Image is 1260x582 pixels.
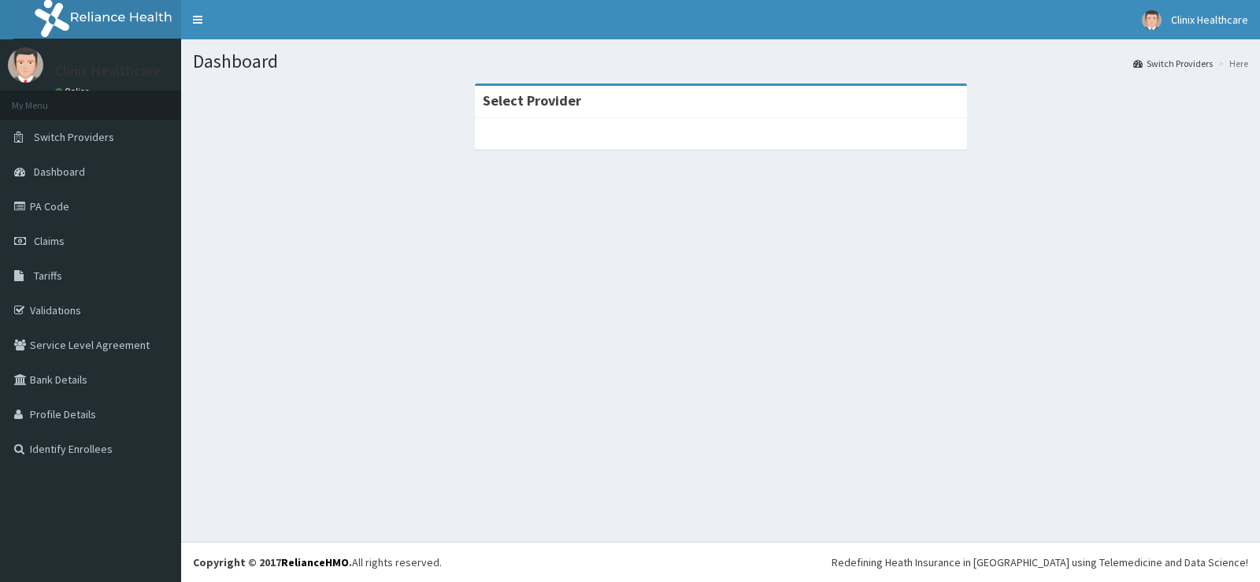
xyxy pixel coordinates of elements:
[1142,10,1162,30] img: User Image
[34,269,62,283] span: Tariffs
[832,554,1248,570] div: Redefining Heath Insurance in [GEOGRAPHIC_DATA] using Telemedicine and Data Science!
[483,91,581,109] strong: Select Provider
[1214,57,1248,70] li: Here
[1133,57,1213,70] a: Switch Providers
[55,86,93,97] a: Online
[1171,13,1248,27] span: Clinix Healthcare
[8,47,43,83] img: User Image
[34,130,114,144] span: Switch Providers
[34,234,65,248] span: Claims
[193,51,1248,72] h1: Dashboard
[34,165,85,179] span: Dashboard
[193,555,352,569] strong: Copyright © 2017 .
[281,555,349,569] a: RelianceHMO
[181,542,1260,582] footer: All rights reserved.
[55,64,161,78] p: Clinix Healthcare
